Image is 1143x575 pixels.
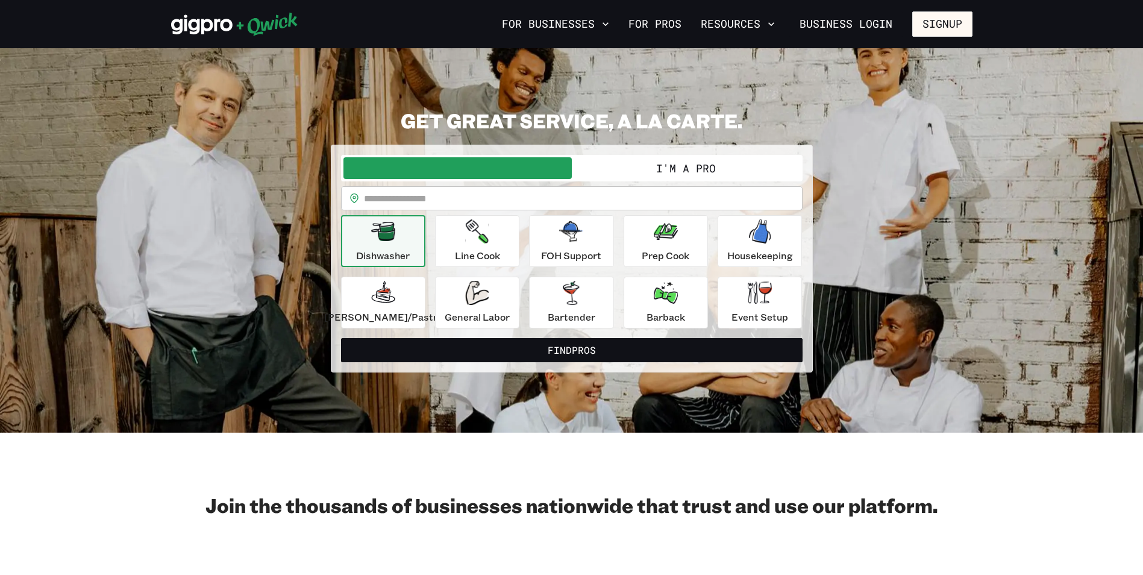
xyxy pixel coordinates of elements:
[497,14,614,34] button: For Businesses
[455,248,500,263] p: Line Cook
[572,157,800,179] button: I'm a Pro
[331,108,813,133] h2: GET GREAT SERVICE, A LA CARTE.
[548,310,595,324] p: Bartender
[341,277,425,328] button: [PERSON_NAME]/Pastry
[789,11,903,37] a: Business Login
[727,248,793,263] p: Housekeeping
[718,215,802,267] button: Housekeeping
[912,11,972,37] button: Signup
[647,310,685,324] p: Barback
[529,215,613,267] button: FOH Support
[529,277,613,328] button: Bartender
[341,215,425,267] button: Dishwasher
[435,215,519,267] button: Line Cook
[435,277,519,328] button: General Labor
[341,338,803,362] button: FindPros
[624,14,686,34] a: For Pros
[324,310,442,324] p: [PERSON_NAME]/Pastry
[541,248,601,263] p: FOH Support
[731,310,788,324] p: Event Setup
[343,157,572,179] button: I'm a Business
[445,310,510,324] p: General Labor
[624,277,708,328] button: Barback
[171,493,972,517] h2: Join the thousands of businesses nationwide that trust and use our platform.
[696,14,780,34] button: Resources
[624,215,708,267] button: Prep Cook
[718,277,802,328] button: Event Setup
[642,248,689,263] p: Prep Cook
[356,248,410,263] p: Dishwasher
